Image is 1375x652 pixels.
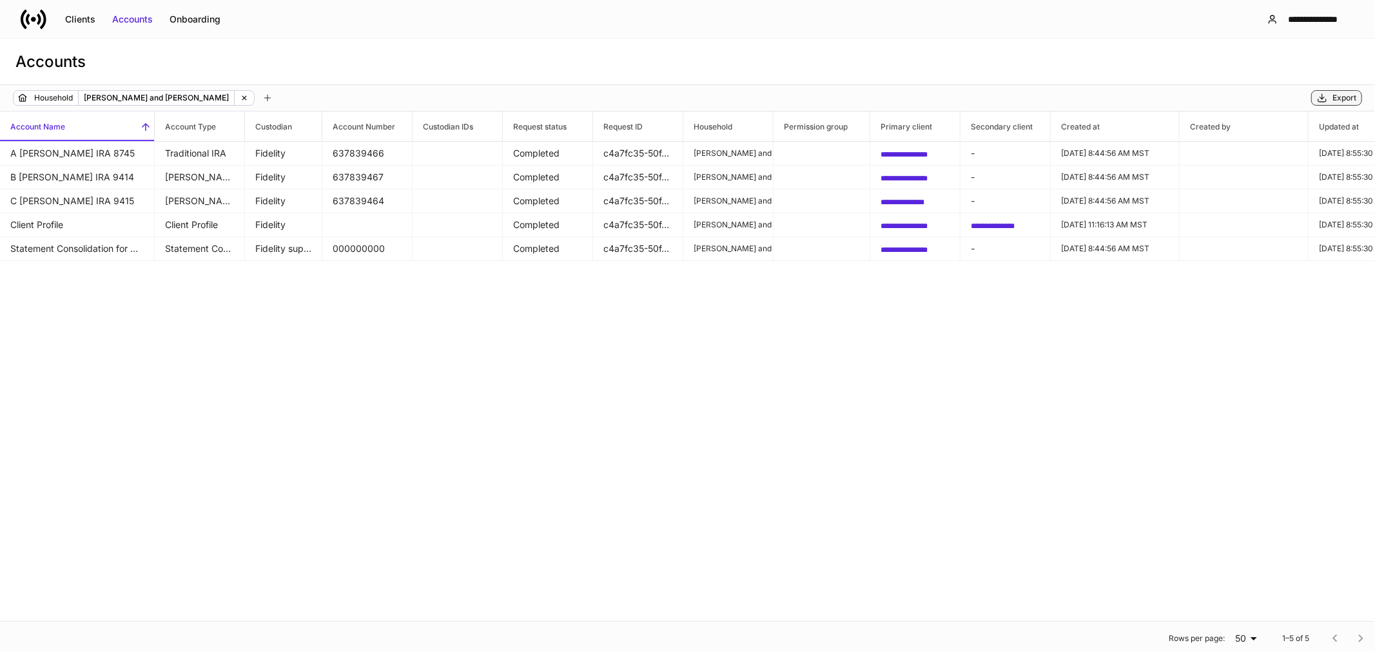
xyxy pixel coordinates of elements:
td: 2025-10-01T15:44:56.647Z [1051,166,1180,189]
td: Fidelity [245,166,322,189]
td: 2025-10-01T15:44:56.648Z [1051,237,1180,261]
td: Completed [503,166,593,189]
p: 1–5 of 5 [1282,633,1309,644]
p: - [971,171,1040,184]
span: Created at [1051,111,1179,141]
div: Accounts [112,13,153,26]
span: Created by [1180,111,1308,141]
td: Completed [503,237,593,261]
p: - [971,195,1040,207]
div: Export [1332,93,1356,103]
span: Household [683,111,773,141]
p: [PERSON_NAME] and [PERSON_NAME] [694,172,763,182]
span: Request status [503,111,592,141]
td: c4a7fc35-50f4-4b9d-b0a0-4e0e86aa902a [593,142,683,166]
h6: Account Type [155,120,216,133]
div: Onboarding [170,13,220,26]
td: c4a7fc35-50f4-4b9d-b0a0-4e0e86aa902a [593,166,683,189]
p: - [971,147,1040,160]
div: Clients [65,13,95,26]
td: c262b7ef-6290-444a-a47f-2fe5c09aacbb [870,142,961,166]
span: Permission group [774,111,870,141]
h6: Permission group [774,120,848,133]
h6: Request status [503,120,567,133]
p: Rows per page: [1169,633,1225,644]
h3: Accounts [15,52,86,72]
h6: Household [683,120,732,133]
button: Export [1311,90,1362,106]
p: [PERSON_NAME] and [PERSON_NAME] [694,220,763,230]
p: [PERSON_NAME] and [PERSON_NAME] [694,196,763,206]
td: 000000000 [322,237,413,261]
p: [DATE] 8:44:56 AM MST [1061,172,1169,182]
td: Traditional IRA [155,142,245,166]
td: 2025-10-01T15:44:56.647Z [1051,189,1180,213]
td: c262b7ef-6290-444a-a47f-2fe5c09aacbb [870,213,961,237]
span: Account Type [155,111,244,141]
td: Completed [503,142,593,166]
h6: Primary client [870,120,932,133]
td: 2025-10-01T15:44:56.646Z [1051,142,1180,166]
p: [DATE] 11:16:13 AM MST [1061,220,1169,230]
p: [DATE] 8:44:56 AM MST [1061,196,1169,206]
td: c262b7ef-6290-444a-a47f-2fe5c09aacbb [870,166,961,189]
td: Statement Consolidation for Households [155,237,245,261]
p: Household [34,91,73,104]
td: 637839467 [322,166,413,189]
td: c4a7fc35-50f4-4b9d-b0a0-4e0e86aa902a [593,189,683,213]
td: Roth IRA [155,189,245,213]
span: Primary client [870,111,960,141]
td: 637839464 [322,189,413,213]
h6: Updated at [1309,120,1359,133]
td: Fidelity [245,142,322,166]
td: 2025-09-15T18:16:13.739Z [1051,213,1180,237]
h6: Custodian [245,120,292,133]
span: Custodian IDs [413,111,502,141]
td: Fidelity [245,189,322,213]
td: Roth IRA [155,166,245,189]
td: c262b7ef-6290-444a-a47f-2fe5c09aacbb [870,237,961,261]
h6: Secondary client [961,120,1033,133]
button: Accounts [104,9,161,30]
p: - [971,242,1040,255]
h6: Created by [1180,120,1231,133]
p: [PERSON_NAME] and [PERSON_NAME] [694,244,763,254]
p: [PERSON_NAME] and [PERSON_NAME] [84,91,229,104]
td: Fidelity supplemental forms [245,237,322,261]
td: c4a7fc35-50f4-4b9d-b0a0-4e0e86aa902a [593,237,683,261]
span: Account Number [322,111,412,141]
td: c4a7fc35-50f4-4b9d-b0a0-4e0e86aa902a [593,213,683,237]
td: Client Profile [155,213,245,237]
span: Request ID [593,111,683,141]
td: 8cb7edf3-d029-437d-b765-9c0a01c49df5 [870,189,961,213]
td: 8cb7edf3-d029-437d-b765-9c0a01c49df5 [961,213,1051,237]
td: Fidelity [245,213,322,237]
button: Clients [57,9,104,30]
h6: Custodian IDs [413,120,473,133]
button: Onboarding [161,9,229,30]
h6: Created at [1051,120,1100,133]
td: 637839466 [322,142,413,166]
h6: Request ID [593,120,643,133]
td: Completed [503,189,593,213]
span: Secondary client [961,111,1050,141]
p: [DATE] 8:44:56 AM MST [1061,244,1169,254]
div: 50 [1230,632,1262,645]
h6: Account Number [322,120,395,133]
span: Custodian [245,111,322,141]
p: [DATE] 8:44:56 AM MST [1061,148,1169,158]
p: [PERSON_NAME] and [PERSON_NAME] [694,148,763,158]
td: Completed [503,213,593,237]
